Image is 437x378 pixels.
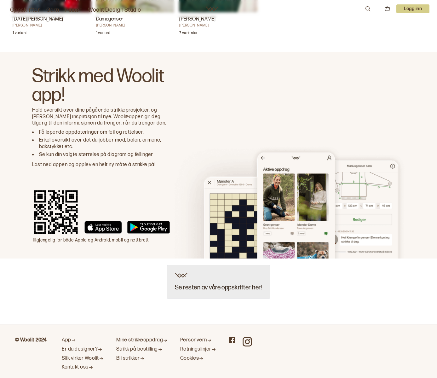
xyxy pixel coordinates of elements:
[179,31,198,37] p: 7 varianter
[96,23,175,28] h4: [PERSON_NAME]
[32,162,170,168] p: Last ned appen og opplev en helt ny måte å strikke på!
[13,23,91,28] h4: [PERSON_NAME]
[32,237,170,243] p: Tilgjengelig for både Apple og Android, mobil og nettbrett
[62,346,104,353] a: Er du designer?
[39,129,170,136] li: Få løpende oppdateringer om feil og rettelser.
[127,221,170,236] a: Google Play
[62,337,104,344] a: App
[84,221,122,236] a: App Store
[39,152,170,158] li: Se kun din valgte størrelse på diagram og fellinger
[396,4,429,13] p: Logg inn
[243,337,252,346] a: Woolit on Instagram
[179,23,258,28] h4: [PERSON_NAME]
[32,105,170,127] p: Hold oversikt over dine pågående strikkeprosjekter, og [PERSON_NAME] inspirasjon til nye. Woolit-...
[10,6,40,15] a: Oppskrifter
[116,355,168,362] a: Bli strikker
[96,15,175,23] h3: Damegenser
[65,6,82,15] a: Pinner
[180,346,216,353] a: Retningslinjer
[15,337,47,343] b: © Woolit 2024
[206,6,218,11] a: Woolit
[116,337,168,344] a: Mine strikkeoppdrag
[170,144,405,259] img: Woolit App
[180,355,216,362] a: Cookies
[180,337,216,344] a: Personvern
[396,4,429,13] button: User dropdown
[13,15,91,23] h3: [DATE][PERSON_NAME]
[175,284,262,291] h3: Se resten av våre oppskrifter her!
[13,31,27,37] p: 1 variant
[96,31,110,37] p: 1 variant
[84,221,122,234] img: App Store
[32,67,170,105] h3: Strikk med Woolit app!
[127,221,170,234] img: Google Play
[88,6,141,15] a: Woolit Design Studio
[46,6,59,15] a: Garn
[39,137,170,150] li: Enkel oversikt over det du jobber med; bolen, ermene, bakstykket etc.
[116,346,168,353] a: Strikk på bestilling
[62,364,104,371] a: Kontakt oss
[62,355,104,362] a: Slik virker Woolit
[229,337,235,343] a: Woolit on Facebook
[179,15,258,23] h3: [PERSON_NAME]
